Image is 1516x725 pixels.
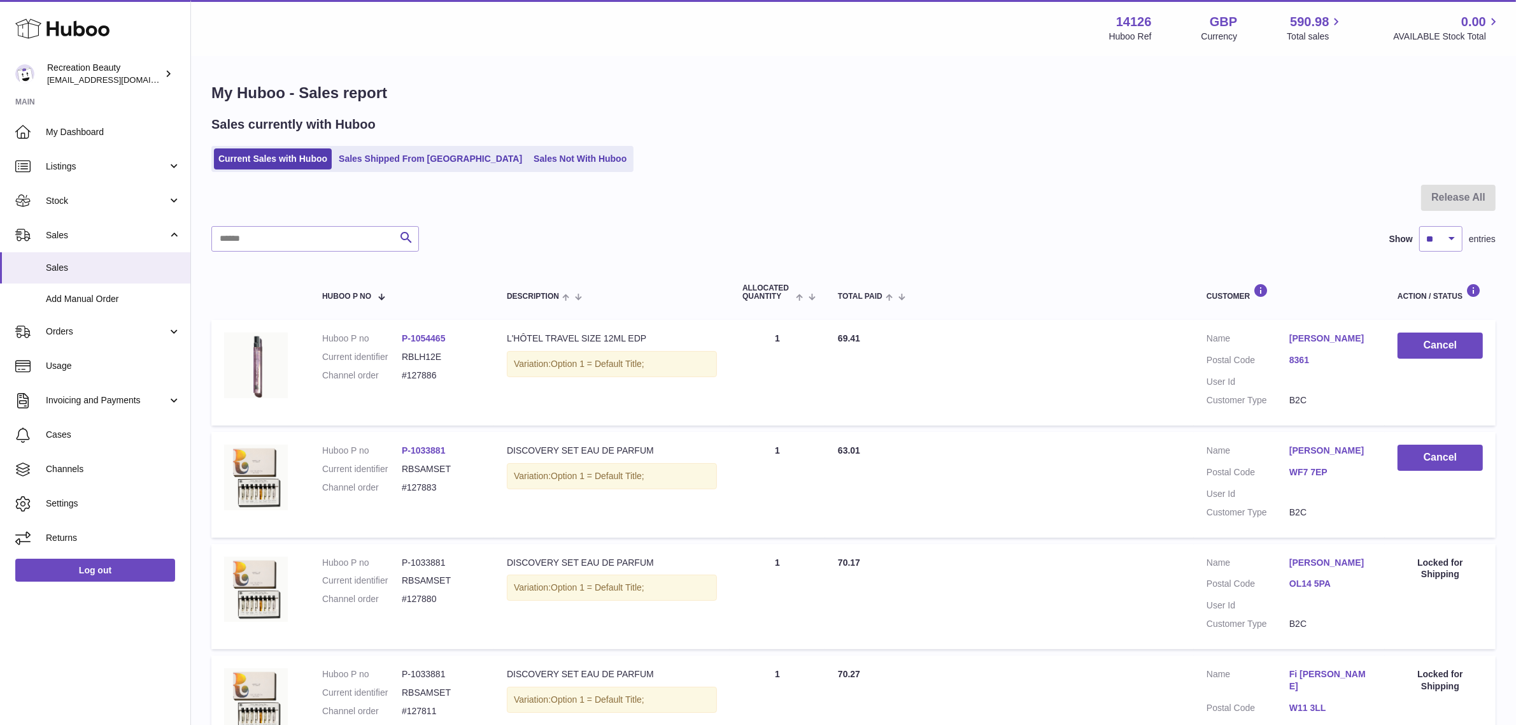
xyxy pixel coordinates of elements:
a: 590.98 Total sales [1287,13,1343,43]
span: Option 1 = Default Title; [551,694,644,705]
dt: Customer Type [1207,506,1289,519]
img: ANWD_12ML.jpg [224,557,288,622]
dt: Current identifier [322,463,402,475]
span: 69.41 [838,333,860,343]
dd: #127811 [402,705,481,717]
div: Variation: [507,463,717,489]
div: Variation: [507,575,717,601]
div: L'HÔTEL TRAVEL SIZE 12ML EDP [507,333,717,345]
a: Sales Not With Huboo [529,148,631,169]
span: Option 1 = Default Title; [551,471,644,481]
a: WF7 7EP [1289,466,1372,478]
a: [PERSON_NAME] [1289,333,1372,345]
label: Show [1389,233,1413,245]
span: Total paid [838,292,882,301]
dd: RBSAMSET [402,463,481,475]
span: Returns [46,532,181,544]
a: Log out [15,559,175,582]
dt: Huboo P no [322,445,402,457]
img: ANWD_12ML.jpg [224,445,288,510]
span: Option 1 = Default Title; [551,582,644,592]
dt: Name [1207,445,1289,460]
a: 0.00 AVAILABLE Stock Total [1393,13,1501,43]
span: 0.00 [1461,13,1486,31]
span: Description [507,292,559,301]
span: 70.17 [838,557,860,568]
dd: B2C [1289,394,1372,406]
dt: Current identifier [322,351,402,363]
dd: RBSAMSET [402,575,481,587]
img: internalAdmin-14126@internal.huboo.com [15,64,34,83]
strong: 14126 [1116,13,1152,31]
a: Current Sales with Huboo [214,148,332,169]
a: Fi [PERSON_NAME] [1289,668,1372,693]
dt: User Id [1207,376,1289,388]
a: [PERSON_NAME] [1289,557,1372,569]
h2: Sales currently with Huboo [211,116,376,133]
div: DISCOVERY SET EAU DE PARFUM [507,445,717,457]
span: AVAILABLE Stock Total [1393,31,1501,43]
span: Sales [46,229,167,241]
dt: Name [1207,557,1289,572]
dd: #127886 [402,370,481,382]
strong: GBP [1210,13,1237,31]
a: Sales Shipped From [GEOGRAPHIC_DATA] [334,148,527,169]
dt: Postal Code [1207,578,1289,593]
span: Invoicing and Payments [46,394,167,406]
span: Settings [46,498,181,510]
dt: Current identifier [322,575,402,587]
button: Cancel [1398,445,1483,471]
div: Variation: [507,687,717,713]
dt: Current identifier [322,687,402,699]
dt: Customer Type [1207,394,1289,406]
div: Variation: [507,351,717,377]
td: 1 [730,544,825,650]
dt: Huboo P no [322,668,402,680]
span: Orders [46,326,167,338]
a: P-1054465 [402,333,446,343]
dt: User Id [1207,488,1289,500]
a: P-1033881 [402,445,446,456]
dt: Channel order [322,370,402,382]
dt: Postal Code [1207,354,1289,370]
span: Total sales [1287,31,1343,43]
span: Option 1 = Default Title; [551,359,644,369]
a: OL14 5PA [1289,578,1372,590]
button: Cancel [1398,333,1483,359]
dt: Name [1207,333,1289,348]
dd: RBSAMSET [402,687,481,699]
td: 1 [730,320,825,426]
dd: P-1033881 [402,557,481,569]
a: W11 3LL [1289,702,1372,714]
td: 1 [730,432,825,538]
dt: Huboo P no [322,557,402,569]
div: Locked for Shipping [1398,557,1483,581]
dd: RBLH12E [402,351,481,363]
span: 70.27 [838,669,860,679]
span: Huboo P no [322,292,371,301]
dt: Postal Code [1207,702,1289,717]
span: ALLOCATED Quantity [742,284,793,301]
div: Action / Status [1398,284,1483,301]
dd: B2C [1289,506,1372,519]
dt: Name [1207,668,1289,696]
dt: Huboo P no [322,333,402,345]
span: My Dashboard [46,126,181,138]
dd: #127880 [402,593,481,605]
span: entries [1469,233,1496,245]
dt: Customer Type [1207,618,1289,630]
div: Huboo Ref [1109,31,1152,43]
div: Currency [1201,31,1238,43]
dt: Channel order [322,705,402,717]
span: Channels [46,463,181,475]
a: 8361 [1289,354,1372,366]
div: Locked for Shipping [1398,668,1483,693]
span: Usage [46,360,181,372]
span: Cases [46,429,181,441]
dt: Postal Code [1207,466,1289,482]
dt: User Id [1207,599,1289,612]
dd: B2C [1289,618,1372,630]
span: 63.01 [838,445,860,456]
a: [PERSON_NAME] [1289,445,1372,457]
div: Customer [1207,284,1372,301]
